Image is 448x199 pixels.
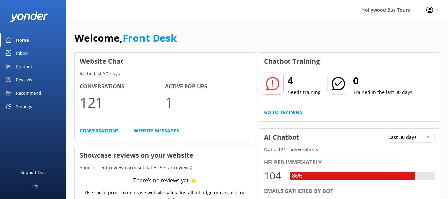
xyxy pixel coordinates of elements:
[165,82,251,91] h4: Active Pop-ups
[259,129,304,146] h3: AI Chatbot
[80,82,165,91] h4: Conversations
[264,168,284,184] div: 104
[75,147,256,164] h3: Showcase reviews on your website
[264,187,435,196] div: Emails gathered by bot
[16,60,32,73] div: Chatbot
[388,134,420,141] span: Last 30 days
[290,172,304,180] div: 86%
[259,53,325,70] h3: Chatbot Training
[259,146,440,153] p: Out of 121 conversations
[75,164,256,171] p: Your current review carousel (latest 5 star reviews)
[10,11,48,22] img: yonder-white-logo.png
[264,109,303,116] a: Go to Training
[29,179,38,192] div: Help
[288,73,321,89] h2: 4
[264,158,435,167] div: Helped immediately
[16,33,29,47] div: Home
[134,127,179,134] a: Website Messages
[21,166,47,179] div: Support Docs
[80,91,165,113] p: 121
[74,30,177,46] h1: Welcome,
[16,86,41,100] div: Recommend
[133,176,197,185] div: There’s no reviews yet ⭐
[16,100,32,113] div: Settings
[123,31,177,45] a: Front Desk
[165,91,251,113] p: 1
[75,53,256,70] h3: Website Chat
[80,127,119,134] a: Conversations
[353,73,412,89] h2: 0
[353,89,412,96] p: Trained in the last 30 days
[16,47,28,60] div: Inbox
[16,73,32,86] div: Reviews
[288,89,321,96] p: Needs training
[75,70,256,77] p: In the last 30 days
